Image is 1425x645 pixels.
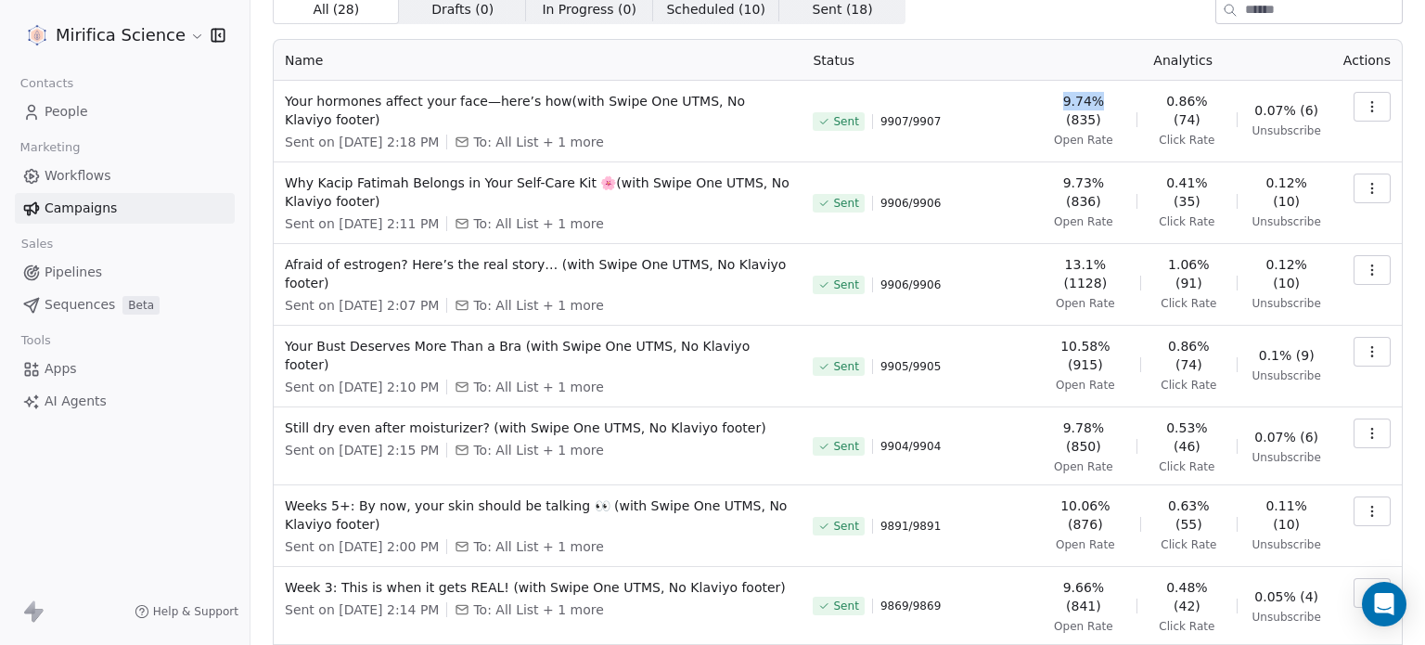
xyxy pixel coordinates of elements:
th: Status [802,40,1033,81]
span: 0.11% (10) [1252,497,1321,534]
a: Pipelines [15,257,235,288]
span: Unsubscribe [1252,214,1321,229]
span: Sales [13,230,61,258]
span: Contacts [12,70,82,97]
span: Tools [13,327,58,355]
span: Sent on [DATE] 2:10 PM [285,378,439,396]
th: Actions [1332,40,1402,81]
span: 0.53% (46) [1152,419,1221,456]
span: People [45,102,88,122]
span: 0.48% (42) [1152,578,1221,615]
span: Sent [833,439,858,454]
span: 9.78% (850) [1045,419,1122,456]
a: Apps [15,354,235,384]
span: Open Rate [1054,459,1113,474]
span: Pipelines [45,263,102,282]
span: Unsubscribe [1252,296,1321,311]
span: Click Rate [1159,133,1214,148]
a: Workflows [15,161,235,191]
span: Click Rate [1159,619,1214,634]
span: Sent [833,519,858,534]
span: Sent [833,114,858,129]
button: Mirifica Science [22,19,198,51]
span: Sent [833,359,858,374]
span: Help & Support [153,604,238,619]
span: Sent on [DATE] 2:11 PM [285,214,439,233]
span: 13.1% (1128) [1045,255,1125,292]
span: 0.12% (10) [1252,255,1321,292]
span: Sent on [DATE] 2:14 PM [285,600,439,619]
span: 9.74% (835) [1045,92,1122,129]
span: Sent on [DATE] 2:18 PM [285,133,439,151]
span: 10.58% (915) [1045,337,1125,374]
a: AI Agents [15,386,235,417]
span: Still dry even after moisturizer? (with Swipe One UTMS, No Klaviyo footer) [285,419,790,437]
span: To: All List + 1 more [473,296,603,315]
span: Sent [833,599,858,613]
span: 9904 / 9904 [880,439,941,454]
span: 0.07% (6) [1254,428,1318,446]
span: Open Rate [1054,619,1113,634]
span: 1.06% (91) [1156,255,1222,292]
span: Unsubscribe [1252,368,1321,383]
a: SequencesBeta [15,290,235,320]
span: Click Rate [1161,296,1216,311]
span: 9906 / 9906 [880,277,941,292]
span: 0.07% (6) [1254,101,1318,120]
span: Open Rate [1054,214,1113,229]
span: Your hormones affect your face—here’s how(with Swipe One UTMS, No Klaviyo footer) [285,92,790,129]
a: Help & Support [135,604,238,619]
span: 0.1% (9) [1259,346,1315,365]
span: Open Rate [1056,296,1115,311]
span: Your Bust Deserves More Than a Bra (with Swipe One UTMS, No Klaviyo footer) [285,337,790,374]
span: Sent [833,277,858,292]
span: Click Rate [1159,214,1214,229]
span: 0.12% (10) [1252,174,1321,211]
span: 9906 / 9906 [880,196,941,211]
th: Name [274,40,802,81]
a: People [15,97,235,127]
span: Why Kacip Fatimah Belongs in Your Self-Care Kit 🌸(with Swipe One UTMS, No Klaviyo footer) [285,174,790,211]
span: 0.41% (35) [1152,174,1221,211]
span: Sent on [DATE] 2:07 PM [285,296,439,315]
span: Unsubscribe [1252,537,1321,552]
span: Open Rate [1056,537,1115,552]
a: Campaigns [15,193,235,224]
span: Sequences [45,295,115,315]
span: Unsubscribe [1252,610,1321,625]
img: MIRIFICA%20science_logo_icon-big.png [26,24,48,46]
span: Weeks 5+: By now, your skin should be talking 👀 (with Swipe One UTMS, No Klaviyo footer) [285,497,790,534]
span: 10.06% (876) [1045,497,1125,534]
span: To: All List + 1 more [473,441,603,459]
span: AI Agents [45,392,107,411]
span: To: All List + 1 more [473,133,603,151]
span: Workflows [45,166,111,186]
span: Beta [122,296,160,315]
span: Mirifica Science [56,23,186,47]
span: 0.63% (55) [1156,497,1222,534]
span: Sent [833,196,858,211]
span: 9907 / 9907 [880,114,941,129]
div: Open Intercom Messenger [1362,582,1406,626]
span: 0.05% (4) [1254,587,1318,606]
span: 9.73% (836) [1045,174,1122,211]
span: Week 3: This is when it gets REAL! (with Swipe One UTMS, No Klaviyo footer) [285,578,790,597]
span: To: All List + 1 more [473,537,603,556]
th: Analytics [1033,40,1331,81]
span: To: All List + 1 more [473,600,603,619]
span: 0.86% (74) [1156,337,1222,374]
span: Open Rate [1056,378,1115,393]
span: Sent on [DATE] 2:00 PM [285,537,439,556]
span: 9891 / 9891 [880,519,941,534]
span: Unsubscribe [1252,450,1321,465]
span: Click Rate [1159,459,1214,474]
span: Sent on [DATE] 2:15 PM [285,441,439,459]
span: Marketing [12,134,88,161]
span: 9905 / 9905 [880,359,941,374]
span: Click Rate [1161,378,1216,393]
span: Apps [45,359,77,379]
span: To: All List + 1 more [473,214,603,233]
span: 9.66% (841) [1045,578,1122,615]
span: 9869 / 9869 [880,599,941,613]
span: Unsubscribe [1252,123,1321,138]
